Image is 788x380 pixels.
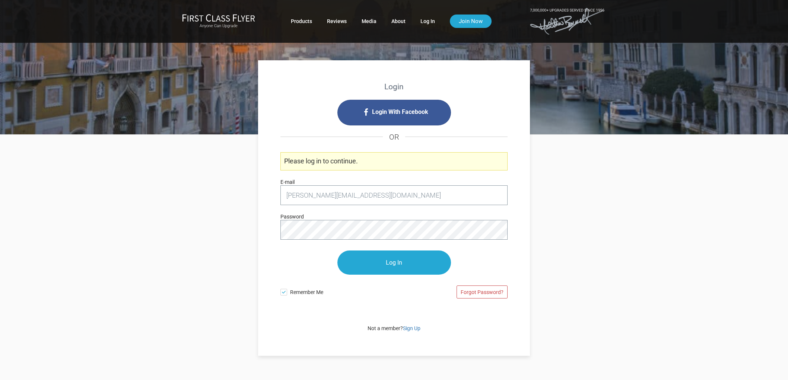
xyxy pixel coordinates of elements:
[280,178,295,186] label: E-mail
[280,125,508,149] h4: OR
[280,152,508,170] p: Please log in to continue.
[362,15,376,28] a: Media
[337,100,451,125] i: Login with Facebook
[291,15,312,28] a: Products
[372,106,428,118] span: Login With Facebook
[280,213,304,221] label: Password
[403,325,420,331] a: Sign Up
[290,285,394,296] span: Remember Me
[450,15,492,28] a: Join Now
[384,82,404,91] strong: Login
[182,14,255,22] img: First Class Flyer
[182,23,255,29] small: Anyone Can Upgrade
[457,285,508,299] a: Forgot Password?
[391,15,406,28] a: About
[368,325,420,331] span: Not a member?
[327,15,347,28] a: Reviews
[420,15,435,28] a: Log In
[337,250,451,275] input: Log In
[182,14,255,29] a: First Class FlyerAnyone Can Upgrade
